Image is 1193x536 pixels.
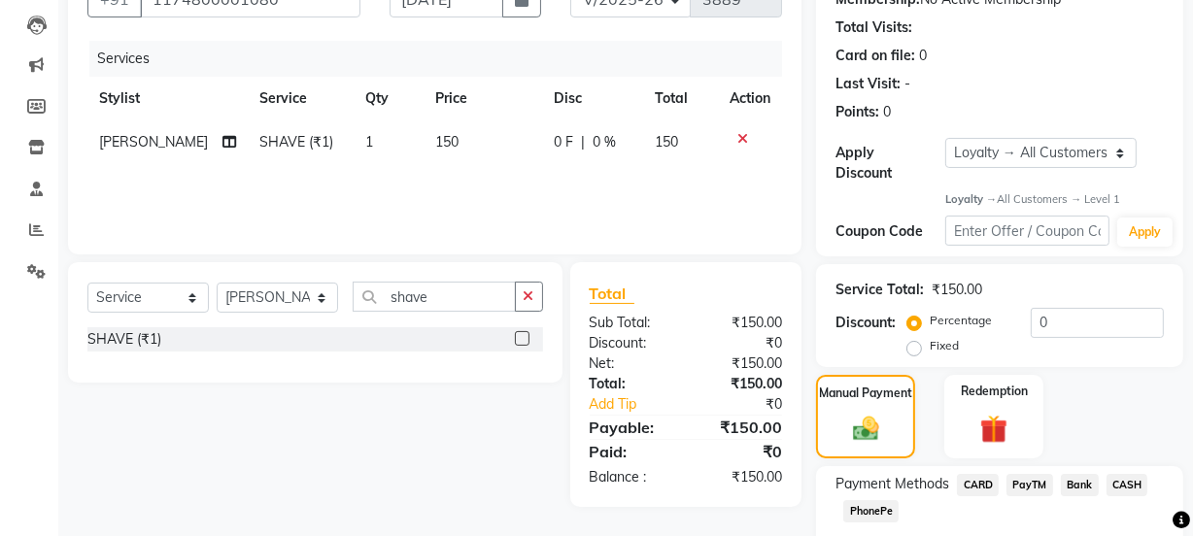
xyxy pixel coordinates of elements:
[945,191,1164,208] div: All Customers → Level 1
[919,46,927,66] div: 0
[835,46,915,66] div: Card on file:
[575,467,686,487] div: Balance :
[835,280,924,300] div: Service Total:
[590,284,634,304] span: Total
[686,353,797,374] div: ₹150.00
[365,133,373,151] span: 1
[353,282,516,312] input: Search or Scan
[819,385,912,402] label: Manual Payment
[686,467,797,487] div: ₹150.00
[542,77,643,120] th: Disc
[686,333,797,353] div: ₹0
[835,143,945,184] div: Apply Discount
[87,77,248,120] th: Stylist
[655,133,678,151] span: 150
[945,216,1109,246] input: Enter Offer / Coupon Code
[424,77,543,120] th: Price
[259,133,333,151] span: SHAVE (₹1)
[845,414,887,444] img: _cash.svg
[945,192,997,206] strong: Loyalty →
[718,77,782,120] th: Action
[1061,474,1099,496] span: Bank
[575,394,704,415] a: Add Tip
[686,313,797,333] div: ₹150.00
[904,74,910,94] div: -
[686,440,797,463] div: ₹0
[593,132,616,152] span: 0 %
[971,412,1016,446] img: _gift.svg
[835,474,949,494] span: Payment Methods
[575,374,686,394] div: Total:
[643,77,718,120] th: Total
[843,500,899,522] span: PhonePe
[1117,218,1173,247] button: Apply
[575,353,686,374] div: Net:
[581,132,585,152] span: |
[835,313,896,333] div: Discount:
[354,77,424,120] th: Qty
[686,374,797,394] div: ₹150.00
[1107,474,1148,496] span: CASH
[930,337,959,354] label: Fixed
[575,416,686,439] div: Payable:
[704,394,797,415] div: ₹0
[957,474,999,496] span: CARD
[87,329,161,350] div: SHAVE (₹1)
[575,313,686,333] div: Sub Total:
[99,133,208,151] span: [PERSON_NAME]
[686,416,797,439] div: ₹150.00
[89,41,797,77] div: Services
[575,440,686,463] div: Paid:
[435,133,459,151] span: 150
[930,312,992,329] label: Percentage
[1006,474,1053,496] span: PayTM
[961,383,1028,400] label: Redemption
[835,102,879,122] div: Points:
[835,17,912,38] div: Total Visits:
[575,333,686,353] div: Discount:
[835,74,901,94] div: Last Visit:
[248,77,353,120] th: Service
[835,221,945,242] div: Coupon Code
[554,132,573,152] span: 0 F
[932,280,982,300] div: ₹150.00
[883,102,891,122] div: 0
